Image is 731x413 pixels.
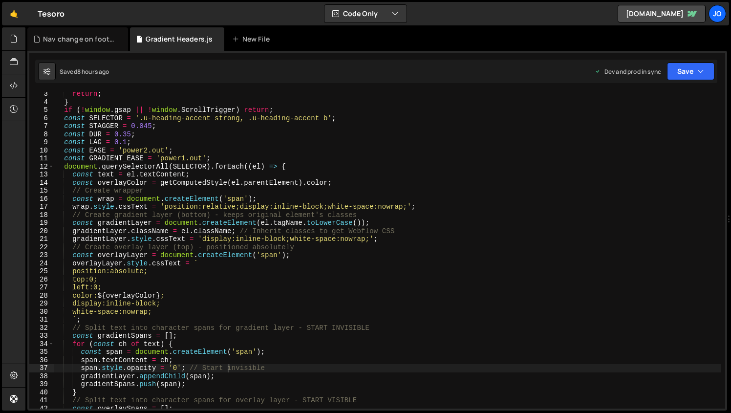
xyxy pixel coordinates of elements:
[29,348,54,356] div: 35
[232,34,273,44] div: New File
[29,138,54,147] div: 9
[29,90,54,98] div: 3
[29,260,54,268] div: 24
[2,2,26,25] a: 🤙
[29,98,54,107] div: 4
[29,235,54,243] div: 21
[29,316,54,324] div: 31
[29,243,54,252] div: 22
[29,396,54,405] div: 41
[29,122,54,130] div: 7
[595,67,661,76] div: Dev and prod in sync
[29,324,54,332] div: 32
[29,340,54,348] div: 34
[29,179,54,187] div: 14
[29,187,54,195] div: 15
[29,405,54,413] div: 42
[29,283,54,292] div: 27
[29,332,54,340] div: 33
[60,67,109,76] div: Saved
[77,67,109,76] div: 8 hours ago
[29,171,54,179] div: 13
[29,195,54,203] div: 16
[38,8,64,20] div: Tesoro
[29,300,54,308] div: 29
[29,219,54,227] div: 19
[29,227,54,236] div: 20
[146,34,213,44] div: Gradient Headers.js
[29,364,54,372] div: 37
[29,380,54,389] div: 39
[29,211,54,219] div: 18
[29,147,54,155] div: 10
[29,154,54,163] div: 11
[709,5,726,22] a: Jo
[29,163,54,171] div: 12
[667,63,714,80] button: Save
[29,267,54,276] div: 25
[43,34,116,44] div: Nav change on footer entry.js
[29,114,54,123] div: 6
[29,308,54,316] div: 30
[29,203,54,211] div: 17
[29,251,54,260] div: 23
[29,292,54,300] div: 28
[29,106,54,114] div: 5
[29,276,54,284] div: 26
[324,5,407,22] button: Code Only
[618,5,706,22] a: [DOMAIN_NAME]
[29,372,54,381] div: 38
[29,389,54,397] div: 40
[29,130,54,139] div: 8
[29,356,54,365] div: 36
